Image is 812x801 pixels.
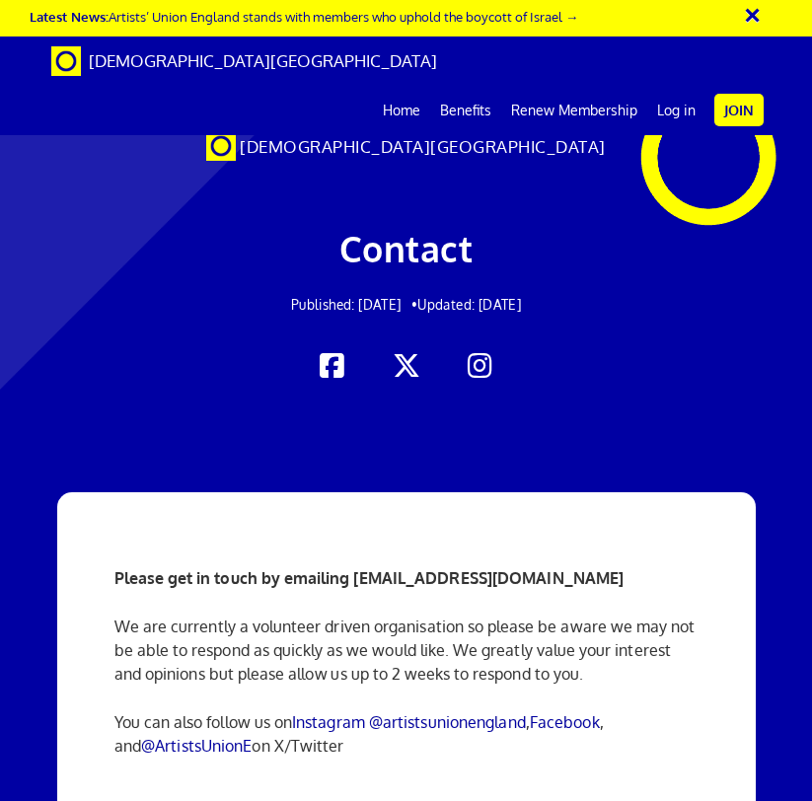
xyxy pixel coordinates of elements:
a: Log in [647,86,705,135]
a: Join [714,94,764,126]
h2: Updated: [DATE] [51,298,762,313]
a: Instagram @artistsunionengland [292,712,526,732]
strong: Latest News: [30,8,109,25]
a: Renew Membership [501,86,647,135]
p: You can also follow us on , , and on X/Twitter [114,710,699,758]
span: Published: [DATE] • [291,296,417,313]
a: Facebook [530,712,600,732]
a: Latest News:Artists’ Union England stands with members who uphold the boycott of Israel → [30,8,578,25]
p: We are currently a volunteer driven organisation so please be aware we may not be able to respond... [114,615,699,686]
a: Brand [DEMOGRAPHIC_DATA][GEOGRAPHIC_DATA] [37,36,452,86]
strong: Please get in touch by emailing [EMAIL_ADDRESS][DOMAIN_NAME] [114,568,625,588]
a: @ArtistsUnionE [141,736,252,756]
span: [DEMOGRAPHIC_DATA][GEOGRAPHIC_DATA] [240,136,606,157]
span: Contact [339,226,474,270]
span: [DEMOGRAPHIC_DATA][GEOGRAPHIC_DATA] [89,50,437,71]
a: Benefits [430,86,501,135]
a: Home [373,86,430,135]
